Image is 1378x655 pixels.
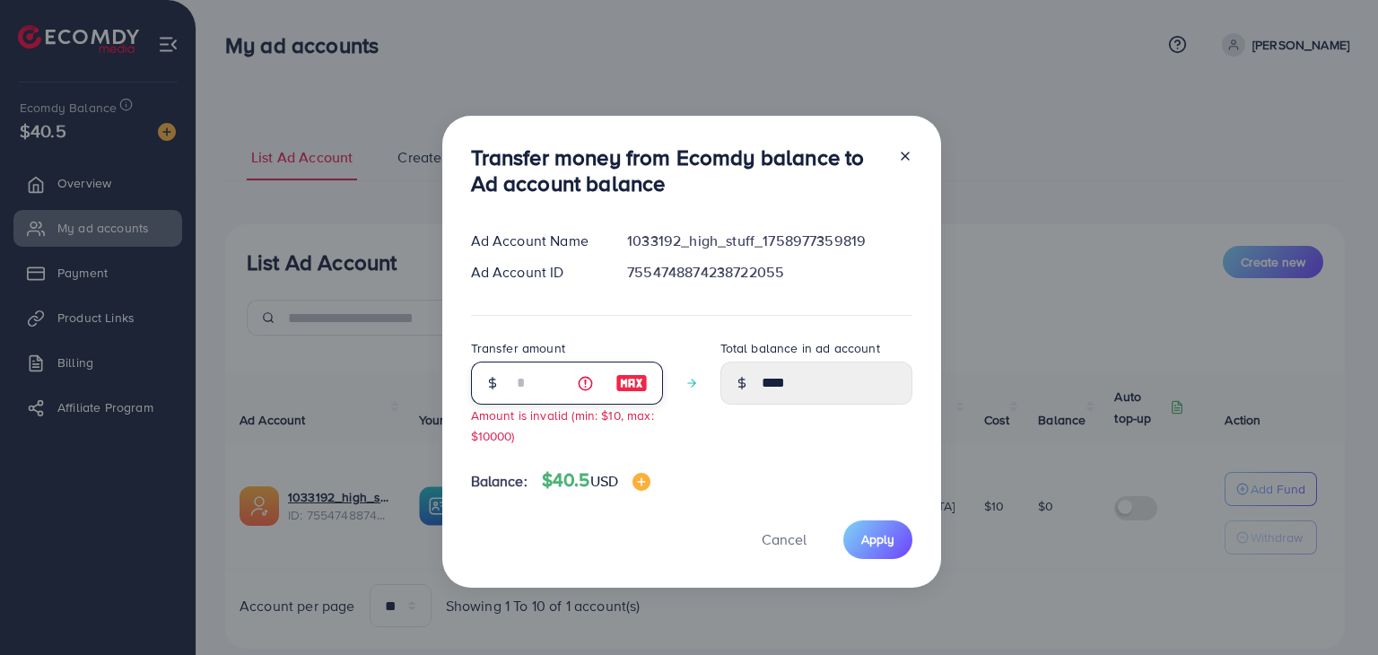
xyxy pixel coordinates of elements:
[861,530,894,548] span: Apply
[471,144,884,196] h3: Transfer money from Ecomdy balance to Ad account balance
[615,372,648,394] img: image
[457,262,614,283] div: Ad Account ID
[843,520,912,559] button: Apply
[471,406,654,444] small: Amount is invalid (min: $10, max: $10000)
[762,529,807,549] span: Cancel
[542,469,650,492] h4: $40.5
[739,520,829,559] button: Cancel
[613,231,926,251] div: 1033192_high_stuff_1758977359819
[632,473,650,491] img: image
[457,231,614,251] div: Ad Account Name
[471,471,528,492] span: Balance:
[613,262,926,283] div: 7554748874238722055
[590,471,618,491] span: USD
[720,339,880,357] label: Total balance in ad account
[1302,574,1365,642] iframe: Chat
[471,339,565,357] label: Transfer amount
